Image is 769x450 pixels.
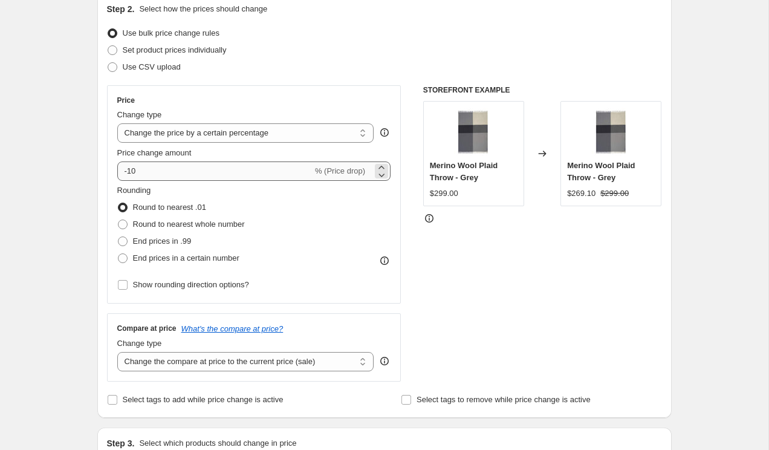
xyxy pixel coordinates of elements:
p: Select how the prices should change [139,3,267,15]
h3: Compare at price [117,324,177,333]
h2: Step 3. [107,437,135,449]
span: Change type [117,339,162,348]
span: Round to nearest whole number [133,220,245,229]
span: Use CSV upload [123,62,181,71]
span: Merino Wool Plaid Throw - Grey [430,161,498,182]
div: help [378,126,391,139]
span: Select tags to remove while price change is active [417,395,591,404]
span: Set product prices individually [123,45,227,54]
img: waverley-mills-22-micron-throw-merino-wool-plaid-throw-grey-14850020507699_80x.jpg [449,108,498,156]
span: % (Price drop) [315,166,365,175]
div: help [378,355,391,367]
img: waverley-mills-22-micron-throw-merino-wool-plaid-throw-grey-14850020507699_80x.jpg [587,108,635,156]
h3: Price [117,96,135,105]
span: Use bulk price change rules [123,28,219,37]
span: End prices in .99 [133,236,192,246]
strike: $299.00 [600,187,629,200]
div: $299.00 [430,187,458,200]
p: Select which products should change in price [139,437,296,449]
h2: Step 2. [107,3,135,15]
span: End prices in a certain number [133,253,239,262]
span: Price change amount [117,148,192,157]
span: Select tags to add while price change is active [123,395,284,404]
button: What's the compare at price? [181,324,284,333]
input: -15 [117,161,313,181]
span: Rounding [117,186,151,195]
span: Change type [117,110,162,119]
h6: STOREFRONT EXAMPLE [423,85,662,95]
span: Merino Wool Plaid Throw - Grey [567,161,635,182]
span: Show rounding direction options? [133,280,249,289]
div: $269.10 [567,187,595,200]
span: Round to nearest .01 [133,203,206,212]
